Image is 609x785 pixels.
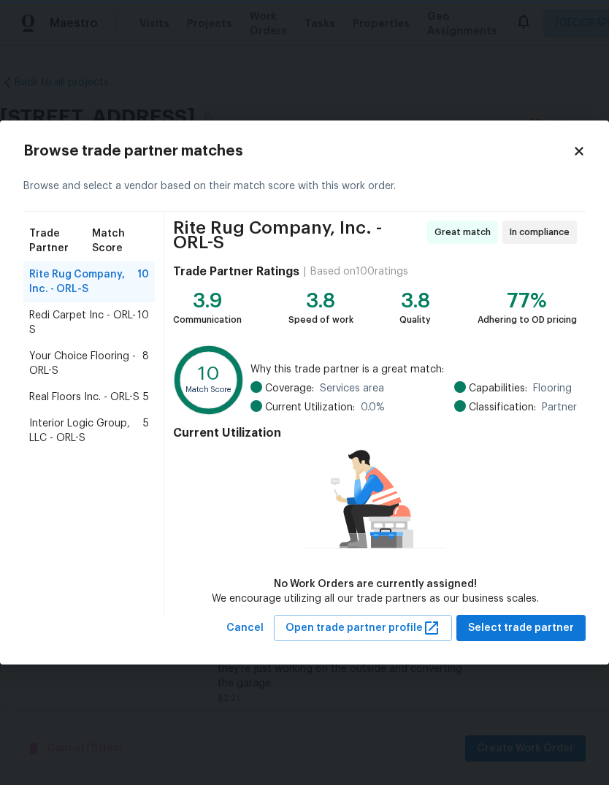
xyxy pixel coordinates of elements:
span: Partner [542,400,577,415]
span: Real Floors Inc. - ORL-S [29,390,139,405]
span: Capabilities: [469,381,527,396]
div: No Work Orders are currently assigned! [212,577,539,591]
span: Your Choice Flooring - ORL-S [29,349,142,378]
span: Coverage: [265,381,314,396]
span: Match Score [92,226,149,256]
div: We encourage utilizing all our trade partners as our business scales. [212,591,539,606]
text: Match Score [185,385,232,393]
span: Classification: [469,400,536,415]
span: Cancel [226,619,264,637]
span: Great match [434,225,497,240]
div: Adhering to OD pricing [478,313,577,327]
span: 5 [143,390,149,405]
div: Quality [399,313,431,327]
text: 10 [198,364,220,383]
span: Rite Rug Company, Inc. - ORL-S [29,267,137,296]
div: 3.8 [288,294,353,308]
span: Select trade partner [468,619,574,637]
span: Why this trade partner is a great match: [250,362,577,377]
div: Communication [173,313,242,327]
span: 10 [137,308,149,337]
span: 0.0 % [361,400,385,415]
div: | [299,264,310,279]
div: 77% [478,294,577,308]
div: Based on 100 ratings [310,264,408,279]
span: Services area [320,381,384,396]
button: Cancel [221,615,269,642]
h4: Trade Partner Ratings [173,264,299,279]
span: Flooring [533,381,572,396]
span: Interior Logic Group, LLC - ORL-S [29,416,143,445]
span: In compliance [510,225,575,240]
div: Speed of work [288,313,353,327]
div: Browse and select a vendor based on their match score with this work order. [23,161,586,212]
div: 3.8 [399,294,431,308]
span: Open trade partner profile [286,619,440,637]
h2: Browse trade partner matches [23,144,572,158]
span: 8 [142,349,149,378]
span: Current Utilization: [265,400,355,415]
span: Trade Partner [29,226,92,256]
span: 5 [143,416,149,445]
span: Rite Rug Company, Inc. - ORL-S [173,221,423,250]
span: Redi Carpet Inc - ORL-S [29,308,137,337]
button: Select trade partner [456,615,586,642]
div: 3.9 [173,294,242,308]
h4: Current Utilization [173,426,577,440]
span: 10 [137,267,149,296]
button: Open trade partner profile [274,615,452,642]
